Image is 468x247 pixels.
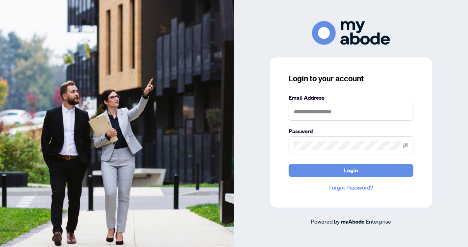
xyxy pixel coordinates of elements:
[366,218,391,225] span: Enterprise
[403,143,408,148] span: eye-invisible
[344,164,358,177] span: Login
[289,183,413,192] a: Forgot Password?
[341,217,365,226] a: myAbode
[312,21,390,45] img: ma-logo
[289,127,413,136] label: Password
[311,218,340,225] span: Powered by
[289,73,413,84] h3: Login to your account
[289,93,413,102] label: Email Address
[289,164,413,177] button: Login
